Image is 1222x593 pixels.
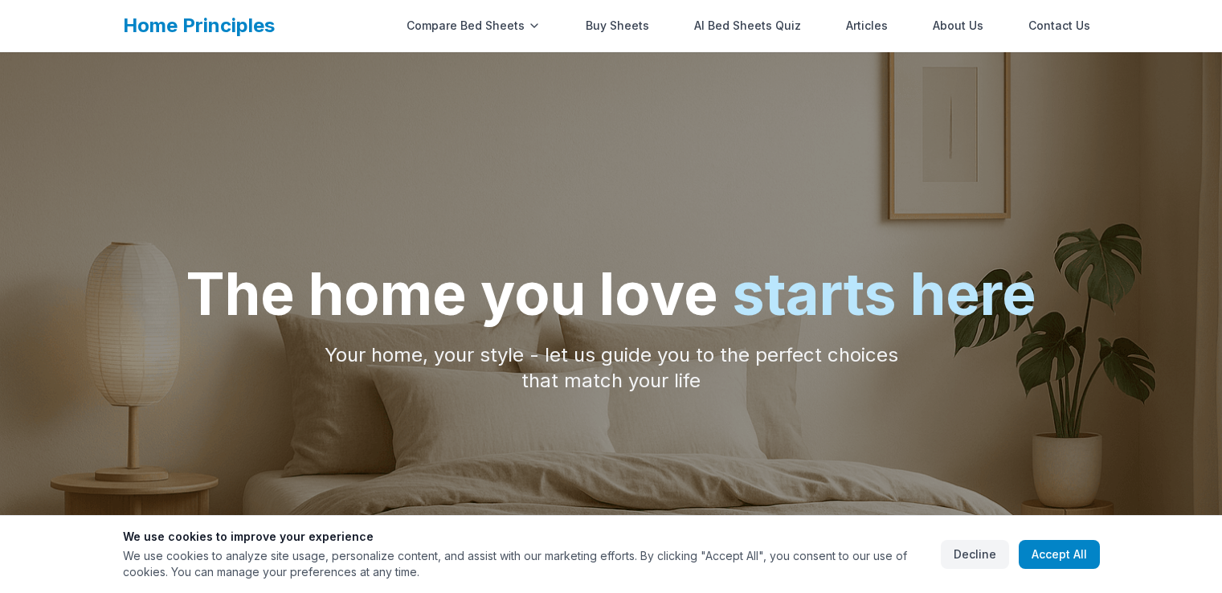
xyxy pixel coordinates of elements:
[941,540,1009,569] button: Decline
[836,10,897,42] a: Articles
[923,10,993,42] a: About Us
[123,548,928,580] p: We use cookies to analyze site usage, personalize content, and assist with our marketing efforts....
[123,14,275,37] a: Home Principles
[1019,540,1100,569] button: Accept All
[303,342,920,394] p: Your home, your style - let us guide you to the perfect choices that match your life
[1019,10,1100,42] a: Contact Us
[186,265,1036,323] h1: The home you love
[732,259,1036,329] span: starts here
[576,10,659,42] a: Buy Sheets
[685,10,811,42] a: AI Bed Sheets Quiz
[123,529,928,545] h3: We use cookies to improve your experience
[397,10,550,42] div: Compare Bed Sheets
